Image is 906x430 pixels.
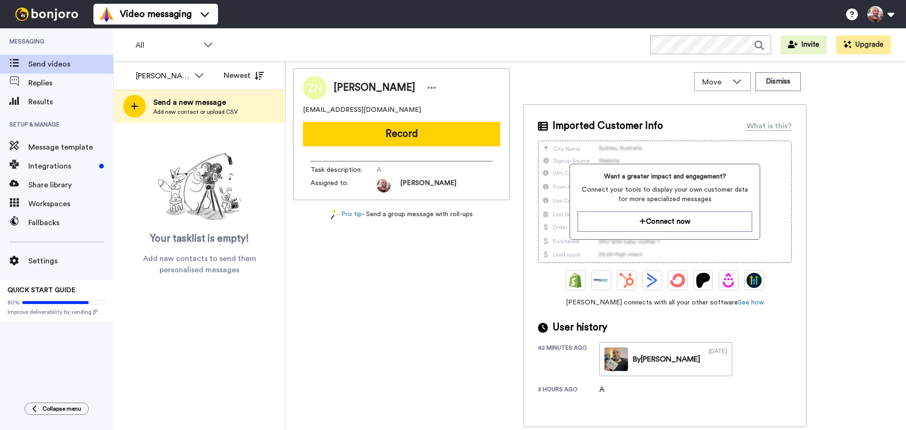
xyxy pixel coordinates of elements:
[538,386,599,395] div: 3 hours ago
[28,77,113,89] span: Replies
[303,76,327,100] img: Image of Zitam Nwokolo
[152,149,247,225] img: ready-set-action.png
[136,70,190,82] div: [PERSON_NAME]
[28,59,113,70] span: Send videos
[553,119,663,133] span: Imported Customer Info
[8,299,20,306] span: 80%
[135,40,199,51] span: All
[702,76,728,88] span: Move
[28,255,113,267] span: Settings
[747,120,792,132] div: What is this?
[738,299,764,306] a: See how
[28,179,113,191] span: Share library
[553,320,607,335] span: User history
[28,217,113,228] span: Fallbacks
[594,273,609,288] img: Ontraport
[874,398,897,421] iframe: Intercom live chat
[150,232,249,246] span: Your tasklist is empty!
[599,342,732,376] a: By[PERSON_NAME][DATE]
[670,273,685,288] img: ConvertKit
[303,122,500,146] button: Record
[99,7,114,22] img: vm-color.svg
[28,96,113,108] span: Results
[28,198,113,210] span: Workspaces
[836,35,891,54] button: Upgrade
[293,210,510,219] div: - Send a group message with roll-ups
[331,210,339,219] img: magic-wand.svg
[8,308,106,316] span: Improve deliverability by sending [PERSON_NAME]’s from your own email
[310,165,377,175] span: Task description :
[721,273,736,288] img: Drip
[604,347,628,371] img: f174454c-2534-49a1-97cb-12d137d4ac7b-thumb.jpg
[25,403,89,415] button: Collapse menu
[578,211,752,232] button: Connect now
[599,384,646,395] div: A
[28,142,113,153] span: Message template
[709,347,727,371] div: [DATE]
[755,72,801,91] button: Dismiss
[153,97,238,108] span: Send a new message
[120,8,192,21] span: Video messaging
[377,165,466,175] span: A
[127,253,271,276] span: Add new contacts to send them personalised messages
[578,172,752,181] span: Want a greater impact and engagement?
[331,210,362,219] a: Pro tip
[538,344,599,376] div: 42 minutes ago
[578,185,752,204] span: Connect your tools to display your own customer data for more specialized messages
[11,8,82,21] img: bj-logo-header-white.svg
[780,35,827,54] button: Invite
[28,160,95,172] span: Integrations
[310,178,377,193] span: Assigned to:
[619,273,634,288] img: Hubspot
[217,66,271,85] button: Newest
[645,273,660,288] img: ActiveCampaign
[377,178,391,193] img: 07b7f356-43bf-4915-9999-e2599fce4052-1755738209.jpg
[538,298,792,307] span: [PERSON_NAME] connects with all your other software
[42,405,81,413] span: Collapse menu
[153,108,238,116] span: Add new contact or upload CSV
[303,105,421,115] span: [EMAIL_ADDRESS][DOMAIN_NAME]
[568,273,583,288] img: Shopify
[633,354,700,365] div: By [PERSON_NAME]
[400,178,456,193] span: [PERSON_NAME]
[8,287,75,294] span: QUICK START GUIDE
[696,273,711,288] img: Patreon
[334,81,415,95] span: [PERSON_NAME]
[747,273,762,288] img: GoHighLevel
